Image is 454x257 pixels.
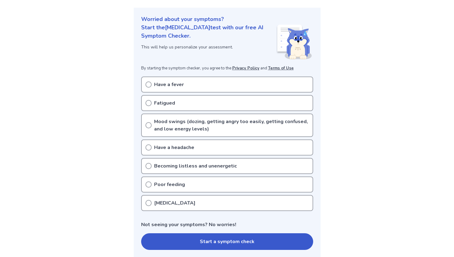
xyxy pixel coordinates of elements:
img: Shiba [276,25,312,59]
p: Worried about your symptoms? [141,15,313,23]
p: Mood swings (dozing, getting angry too easily, getting confused, and low energy levels) [154,118,309,133]
p: This will help us personalize your assessment. [141,44,276,50]
a: Privacy Policy [232,65,259,71]
p: Not seeing your symptoms? No worries! [141,221,313,228]
p: Start the [MEDICAL_DATA] test with our free AI Symptom Checker. [141,23,276,40]
p: Fatigued [154,99,175,107]
a: Terms of Use [268,65,294,71]
button: Start a symptom check [141,233,313,250]
p: [MEDICAL_DATA] [154,199,195,207]
p: Have a headache [154,144,194,151]
p: Becoming listless and unenergetic [154,162,237,170]
p: Have a fever [154,81,184,88]
p: By starting the symptom checker, you agree to the and [141,65,313,72]
p: Poor feeding [154,181,185,188]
